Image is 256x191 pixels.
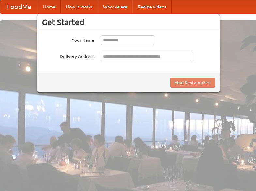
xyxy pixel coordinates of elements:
[42,35,94,43] label: Your Name
[132,0,172,13] a: Recipe videos
[42,52,94,60] label: Delivery Address
[0,0,38,13] a: FoodMe
[98,0,132,13] a: Who we are
[61,0,98,13] a: How it works
[38,0,61,13] a: Home
[170,78,215,88] button: Find Restaurants!
[42,17,215,27] h3: Get Started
